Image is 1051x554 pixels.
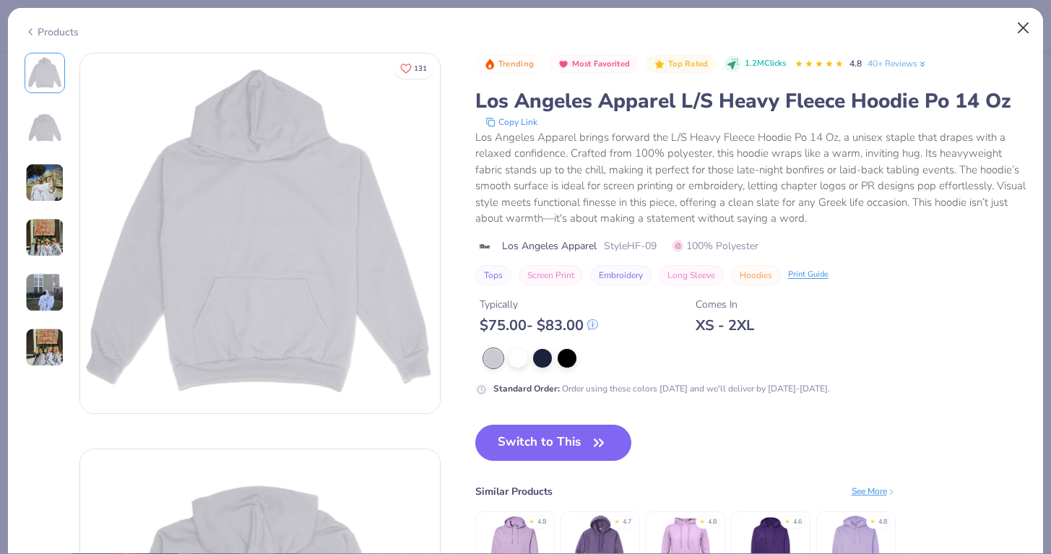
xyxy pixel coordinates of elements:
img: User generated content [25,163,64,202]
span: Los Angeles Apparel [502,238,597,254]
span: Style HF-09 [604,238,657,254]
img: Top Rated sort [654,59,665,70]
span: Most Favorited [572,60,630,68]
button: Hoodies [731,265,781,285]
img: Front [80,53,440,413]
div: 4.7 [623,517,631,527]
a: 40+ Reviews [868,57,927,70]
div: ★ [870,517,875,523]
span: 4.8 [849,58,862,69]
img: User generated content [25,273,64,312]
div: Print Guide [788,269,829,281]
button: Tops [475,265,511,285]
div: ★ [699,517,705,523]
span: 1.2M Clicks [745,58,786,70]
div: ★ [614,517,620,523]
div: 4.8 Stars [795,53,844,76]
div: Typically [480,297,598,312]
button: Switch to This [475,425,632,461]
div: Order using these colors [DATE] and we'll deliver by [DATE]-[DATE]. [493,382,830,395]
strong: Standard Order : [493,383,560,394]
img: User generated content [25,328,64,367]
span: Top Rated [668,60,709,68]
button: Like [394,58,433,79]
div: 4.8 [878,517,887,527]
div: $ 75.00 - $ 83.00 [480,316,598,334]
div: 4.8 [537,517,546,527]
img: User generated content [25,218,64,257]
button: Badge Button [477,55,542,74]
div: Comes In [696,297,754,312]
button: Badge Button [550,55,638,74]
div: Similar Products [475,484,553,499]
button: Badge Button [646,55,716,74]
span: Trending [498,60,534,68]
button: Close [1010,14,1037,42]
div: Los Angeles Apparel brings forward the L/S Heavy Fleece Hoodie Po 14 Oz, a unisex staple that dra... [475,129,1027,227]
img: Most Favorited sort [558,59,569,70]
button: copy to clipboard [481,115,542,129]
div: 4.8 [708,517,717,527]
button: Screen Print [519,265,583,285]
div: Los Angeles Apparel L/S Heavy Fleece Hoodie Po 14 Oz [475,87,1027,115]
div: 4.6 [793,517,802,527]
img: brand logo [475,241,495,252]
span: 100% Polyester [672,238,758,254]
div: See More [852,485,896,498]
img: Trending sort [484,59,496,70]
button: Embroidery [590,265,652,285]
button: Long Sleeve [659,265,724,285]
div: ★ [529,517,535,523]
span: 131 [414,65,427,72]
img: Back [27,111,62,145]
img: Front [27,56,62,90]
div: Products [25,25,79,40]
div: ★ [784,517,790,523]
div: XS - 2XL [696,316,754,334]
